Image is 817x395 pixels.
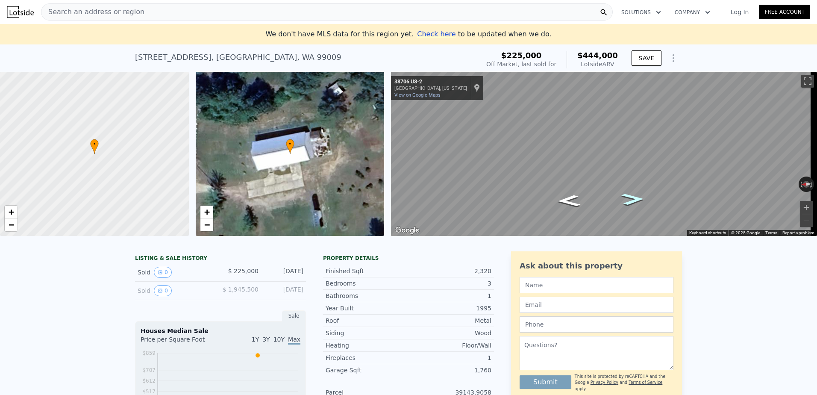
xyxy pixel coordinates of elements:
span: © 2025 Google [731,230,760,235]
a: Zoom in [200,206,213,218]
button: Zoom in [800,201,813,214]
a: Terms of Service [629,380,662,385]
span: Search an address or region [41,7,144,17]
span: $444,000 [577,51,618,60]
a: Open this area in Google Maps (opens a new window) [393,225,421,236]
span: 1Y [252,336,259,343]
a: Zoom in [5,206,18,218]
div: • [286,139,294,154]
img: Google [393,225,421,236]
div: 1 [408,292,491,300]
input: Phone [520,316,673,333]
tspan: $707 [142,367,156,373]
button: Company [668,5,717,20]
button: View historical data [154,285,172,296]
span: − [9,219,14,230]
div: Wood [408,329,491,337]
div: Houses Median Sale [141,327,300,335]
div: Map [391,72,817,236]
div: Siding [326,329,408,337]
path: Go North, US-2 [548,192,590,209]
div: 1,760 [408,366,491,374]
a: Privacy Policy [591,380,618,385]
span: + [9,206,14,217]
div: We don't have MLS data for this region yet. [265,29,551,39]
div: to be updated when we do. [417,29,551,39]
button: View historical data [154,267,172,278]
div: 1 [408,354,491,362]
div: [DATE] [265,285,303,296]
div: • [90,139,99,154]
div: [STREET_ADDRESS] , [GEOGRAPHIC_DATA] , WA 99009 [135,51,341,63]
path: Go South, US-2 [611,191,654,208]
button: Rotate clockwise [810,177,814,192]
a: Zoom out [200,218,213,231]
tspan: $612 [142,378,156,384]
div: Sale [282,310,306,321]
button: Toggle fullscreen view [801,75,814,88]
div: 3 [408,279,491,288]
tspan: $859 [142,350,156,356]
a: Zoom out [5,218,18,231]
div: Metal [408,316,491,325]
a: Terms (opens in new tab) [765,230,777,235]
a: Report a problem [782,230,814,235]
div: Fireplaces [326,354,408,362]
button: Solutions [614,5,668,20]
span: $225,000 [501,51,542,60]
div: Off Market, last sold for [486,60,556,68]
div: This site is protected by reCAPTCHA and the Google and apply. [575,374,673,392]
button: Zoom out [800,214,813,227]
button: Reset the view [798,180,814,188]
span: • [286,140,294,148]
span: • [90,140,99,148]
button: SAVE [632,50,661,66]
div: Year Built [326,304,408,312]
span: Check here [417,30,456,38]
div: Finished Sqft [326,267,408,275]
div: Street View [391,72,817,236]
div: Property details [323,255,494,262]
span: Max [288,336,300,345]
a: Log In [720,8,759,16]
span: 3Y [262,336,270,343]
div: Sold [138,267,214,278]
input: Name [520,277,673,293]
span: − [204,219,209,230]
div: Garage Sqft [326,366,408,374]
div: 38706 US-2 [394,79,467,85]
a: Free Account [759,5,810,19]
button: Show Options [665,50,682,67]
div: Roof [326,316,408,325]
div: [GEOGRAPHIC_DATA], [US_STATE] [394,85,467,91]
div: Floor/Wall [408,341,491,350]
span: 10Y [273,336,285,343]
button: Submit [520,375,571,389]
div: [DATE] [265,267,303,278]
div: Price per Square Foot [141,335,220,349]
div: LISTING & SALE HISTORY [135,255,306,263]
div: Bathrooms [326,292,408,300]
a: View on Google Maps [394,92,441,98]
div: Heating [326,341,408,350]
input: Email [520,297,673,313]
a: Show location on map [474,83,480,93]
div: Bedrooms [326,279,408,288]
div: Lotside ARV [577,60,618,68]
img: Lotside [7,6,34,18]
span: $ 1,945,500 [222,286,259,293]
div: Sold [138,285,214,296]
span: + [204,206,209,217]
tspan: $517 [142,389,156,395]
span: $ 225,000 [228,268,259,274]
button: Rotate counterclockwise [799,177,803,192]
div: 1995 [408,304,491,312]
button: Keyboard shortcuts [689,230,726,236]
div: Ask about this property [520,260,673,272]
div: 2,320 [408,267,491,275]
